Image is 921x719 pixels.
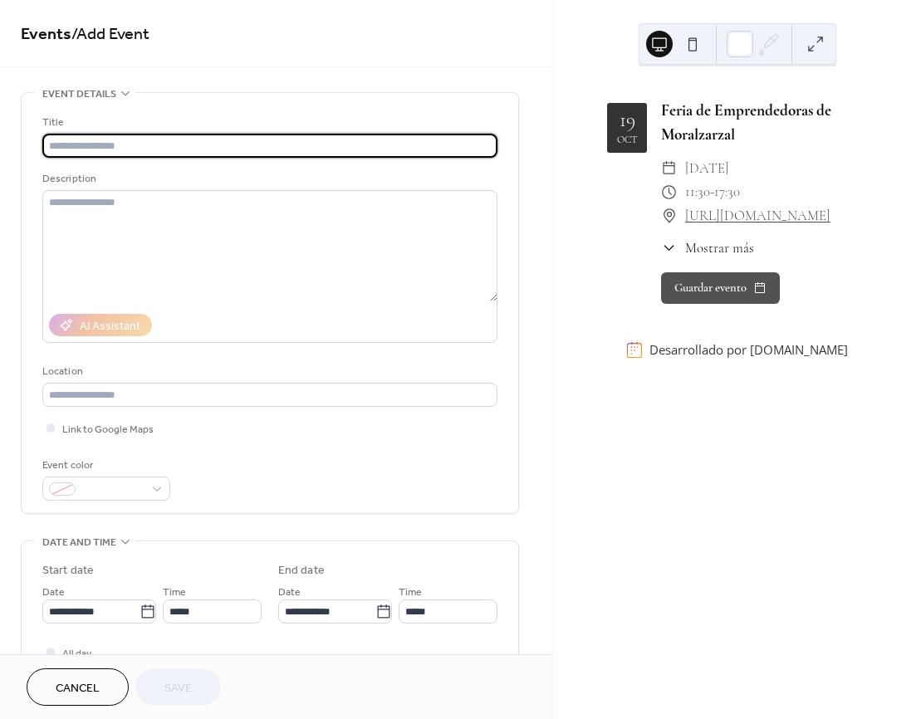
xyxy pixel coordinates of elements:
div: End date [278,562,325,580]
span: Link to Google Maps [62,421,154,438]
button: Guardar evento [661,272,780,304]
div: ​ [661,180,677,204]
div: Description [42,170,494,188]
div: Event color [42,457,167,474]
div: oct [617,135,638,144]
span: Time [163,584,186,601]
a: Events [21,18,71,51]
div: ​ [661,237,677,258]
button: ​Mostrar más [661,237,754,258]
a: [DOMAIN_NAME] [750,341,848,358]
span: 17:30 [714,180,740,204]
span: Cancel [56,680,100,697]
div: Start date [42,562,94,580]
span: Date [278,584,301,601]
span: Date [42,584,65,601]
span: - [710,180,714,204]
span: 11:30 [685,180,710,204]
div: Feria de Emprendedoras de Moralzarzal [661,99,867,147]
span: [DATE] [685,157,729,181]
div: Desarrollado por [649,341,848,358]
div: ​ [661,157,677,181]
span: Event details [42,86,116,103]
div: 19 [620,110,635,130]
button: Cancel [27,668,129,706]
span: Mostrar más [685,237,754,258]
div: Title [42,114,494,131]
a: [URL][DOMAIN_NAME] [685,204,830,228]
div: Location [42,363,494,380]
span: Time [399,584,422,601]
div: ​ [661,204,677,228]
span: / Add Event [71,18,149,51]
span: Date and time [42,534,116,551]
span: All day [62,645,91,663]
